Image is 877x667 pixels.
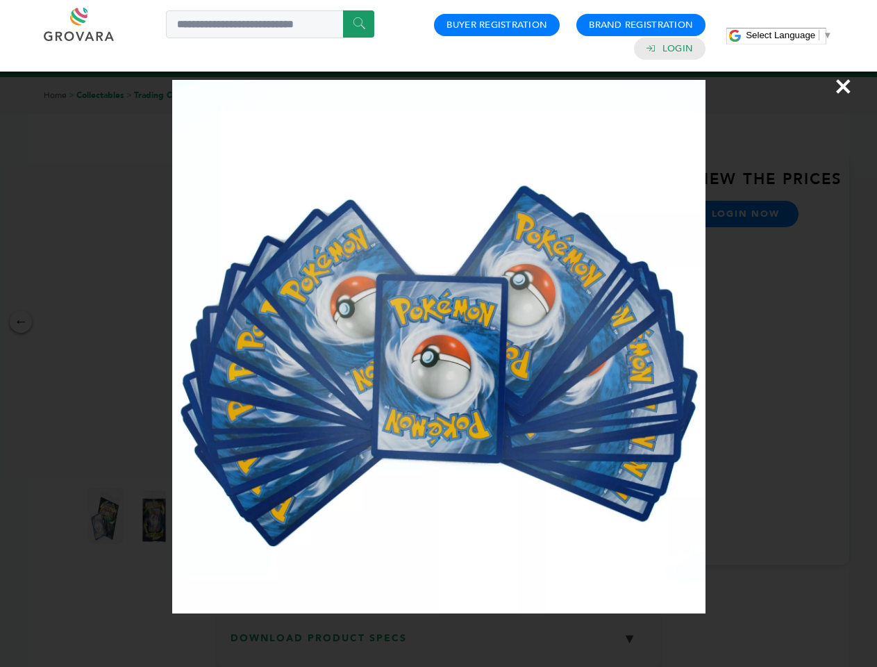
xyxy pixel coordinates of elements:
[166,10,374,38] input: Search a product or brand...
[589,19,693,31] a: Brand Registration
[662,42,693,55] a: Login
[746,30,832,40] a: Select Language​
[834,67,853,106] span: ×
[446,19,547,31] a: Buyer Registration
[172,80,705,614] img: Image Preview
[823,30,832,40] span: ▼
[746,30,815,40] span: Select Language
